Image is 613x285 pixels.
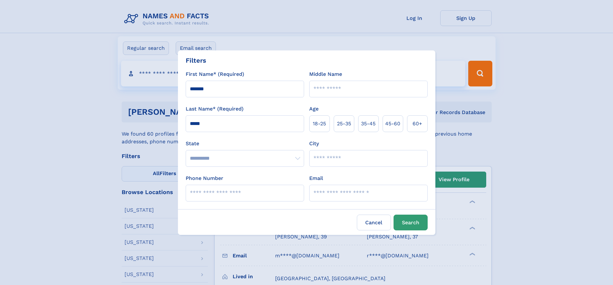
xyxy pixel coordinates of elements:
[186,140,304,147] label: State
[313,120,326,128] span: 18‑25
[357,215,391,230] label: Cancel
[186,105,244,113] label: Last Name* (Required)
[186,56,206,65] div: Filters
[186,174,223,182] label: Phone Number
[186,70,244,78] label: First Name* (Required)
[309,174,323,182] label: Email
[309,140,319,147] label: City
[361,120,376,128] span: 35‑45
[337,120,351,128] span: 25‑35
[413,120,422,128] span: 60+
[394,215,428,230] button: Search
[309,70,342,78] label: Middle Name
[309,105,319,113] label: Age
[385,120,400,128] span: 45‑60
